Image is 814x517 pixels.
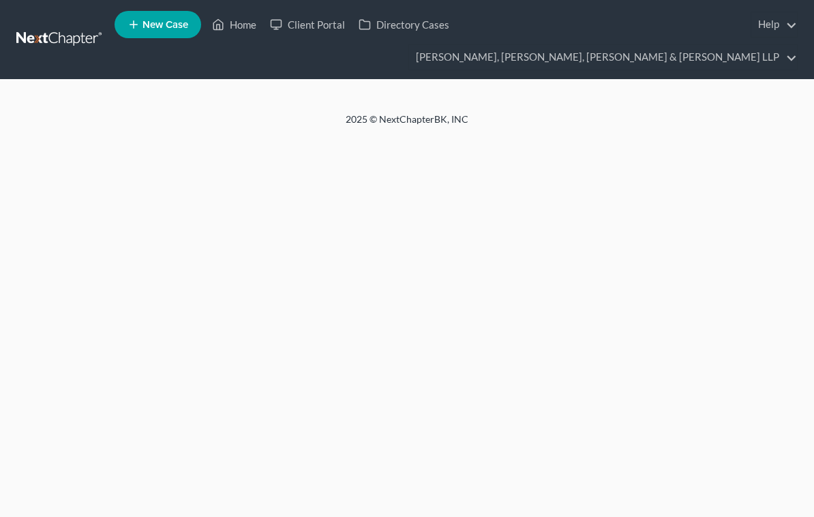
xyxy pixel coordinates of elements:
a: Client Portal [263,12,352,37]
a: Directory Cases [352,12,456,37]
a: Help [751,12,797,37]
div: 2025 © NextChapterBK, INC [80,113,734,137]
a: [PERSON_NAME], [PERSON_NAME], [PERSON_NAME] & [PERSON_NAME] LLP [409,45,797,70]
new-legal-case-button: New Case [115,11,201,38]
a: Home [205,12,263,37]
